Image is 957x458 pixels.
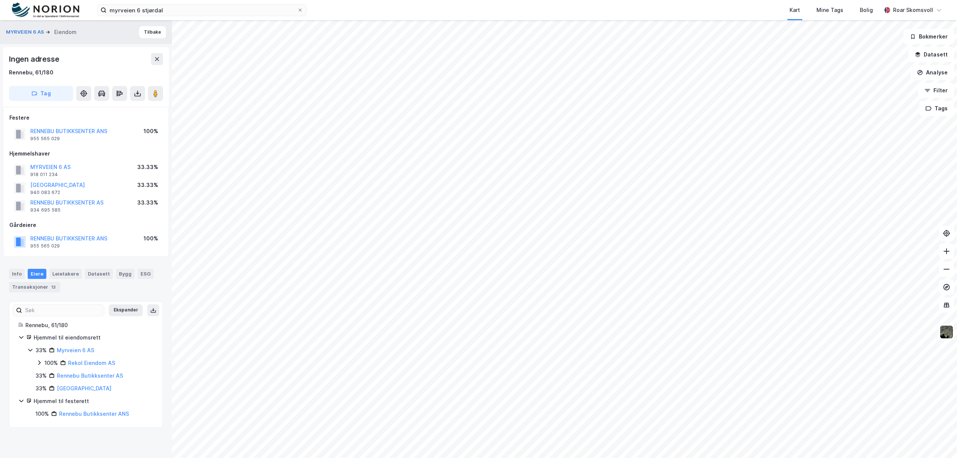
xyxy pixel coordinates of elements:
div: Transaksjoner [9,282,60,292]
div: 940 083 672 [30,190,60,196]
button: Tilbake [139,26,166,38]
input: Søk [22,305,104,316]
button: MYRVEIEN 6 AS [6,28,46,36]
a: [GEOGRAPHIC_DATA] [57,385,111,391]
button: Bokmerker [904,29,954,44]
div: 100% [144,127,158,136]
div: Bygg [116,269,135,279]
a: Myrveien 6 AS [57,347,94,353]
img: 9k= [939,325,954,339]
div: Mine Tags [816,6,843,15]
div: 33% [36,346,47,355]
div: Datasett [85,269,113,279]
div: Leietakere [49,269,82,279]
div: Gårdeiere [9,221,163,230]
div: ESG [138,269,154,279]
div: 33.33% [137,181,158,190]
div: 918 011 234 [30,172,58,178]
a: Rennebu Butikksenter AS [57,372,123,379]
div: 955 565 029 [30,243,60,249]
div: 13 [50,283,57,291]
div: 100% [44,359,58,368]
div: Roar Skomsvoll [893,6,933,15]
button: Analyse [911,65,954,80]
div: Kart [790,6,800,15]
button: Tags [919,101,954,116]
div: 934 695 585 [30,207,61,213]
img: norion-logo.80e7a08dc31c2e691866.png [12,3,79,18]
div: Rennebu, 61/180 [9,68,53,77]
button: Tag [9,86,73,101]
div: 33% [36,371,47,380]
div: Rennebu, 61/180 [25,321,154,330]
div: Hjemmel til eiendomsrett [34,333,154,342]
button: Filter [918,83,954,98]
div: Ingen adresse [9,53,61,65]
div: 33% [36,384,47,393]
a: Rennebu Butikksenter ANS [59,411,129,417]
div: Eiere [28,269,46,279]
iframe: Chat Widget [920,422,957,458]
button: Ekspander [109,304,143,316]
a: Rekol Eiendom AS [68,360,115,366]
div: 33.33% [137,163,158,172]
div: 33.33% [137,198,158,207]
div: Hjemmelshaver [9,149,163,158]
div: 100% [144,234,158,243]
button: Datasett [908,47,954,62]
div: 955 565 029 [30,136,60,142]
div: Hjemmel til festerett [34,397,154,406]
div: 100% [36,409,49,418]
div: Bolig [860,6,873,15]
div: Info [9,269,25,279]
div: Eiendom [54,28,77,37]
div: Festere [9,113,163,122]
input: Søk på adresse, matrikkel, gårdeiere, leietakere eller personer [107,4,297,16]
